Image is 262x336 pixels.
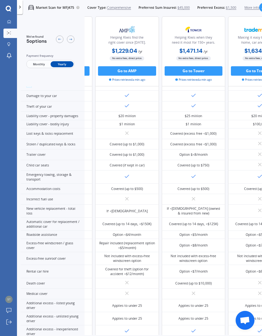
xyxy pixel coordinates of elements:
[21,120,85,129] div: Liability cover - bodily injury
[21,265,85,278] div: Rental car hire
[177,163,209,168] div: Covered (up to $750)
[110,152,144,157] div: Covered (up to $1,000)
[107,5,131,10] span: Comprehensive
[26,38,47,44] span: 5 options
[176,56,211,61] span: No extra fees, direct price.
[87,5,106,10] span: Cover Type:
[112,47,137,55] b: $1,229.04
[179,269,208,274] div: Option <$7/month
[165,206,222,216] div: If <[DEMOGRAPHIC_DATA] (owned & insured from new)
[112,24,143,35] img: AMP.webp
[21,149,85,160] div: Trailer cover
[99,241,156,250] div: Repair included (replacement option <$5/month)
[165,254,222,263] div: Not included with excess-free windscreen option
[170,131,216,136] div: Covered (excess free <$1,000)
[166,35,221,47] div: Helping Kiwis when they need it most for 150+ years.
[186,122,201,127] div: $1 million
[98,66,156,76] button: Go to AMP
[170,142,216,147] div: Covered (excess free <$1,000)
[177,187,209,191] div: Covered (up to $500)
[226,5,236,10] span: $1,500
[185,114,202,118] div: $25 million
[175,281,212,286] div: Covered (up to $10,000)
[204,49,208,54] span: / yr
[177,5,190,10] span: $45,000
[111,187,143,191] div: Covered (up to $500)
[21,184,85,194] div: Accommodation costs
[99,254,156,263] div: Not included with excess-free windscreen option
[21,252,85,265] div: Excess-free sunroof cover
[179,152,208,157] div: Option $<8/month
[36,5,74,10] p: Market Scan for MFJ475
[178,303,208,308] div: Applies to under 25
[51,61,74,68] span: Yearly
[27,61,50,68] span: Monthly
[99,35,155,47] div: Helping Kiwis find the right cover since [DATE].
[26,35,47,39] span: We've found
[179,243,208,248] div: Option <$8/month
[110,56,144,61] span: No extra fees, direct price.
[21,139,85,150] div: Stolen / duplicated keys & locks
[139,5,177,10] span: Preferred Sum Insured:
[26,53,74,58] div: Payment frequency
[244,5,259,10] span: More info
[21,112,85,120] div: Liability cover - property damages
[21,171,85,184] div: Emergency towing, storage & transport
[169,222,218,226] div: Covered (up to 14 days, <$125K)
[197,5,225,10] span: Preferred Excess:
[109,78,145,82] span: Prices retrieved a min ago
[21,239,85,252] div: Excess-free windscreen / glass cover
[99,267,156,276] div: Covered for theft (option for accident <$12/month)
[179,232,208,237] div: Option <$5/month
[21,91,85,101] div: Damage to your car
[5,296,13,303] img: f5d79d7b0524e1761726783779c99388
[21,312,85,325] div: Additional excess - unlisted young driver
[175,78,212,82] span: Prices retrieved a min ago
[110,142,144,147] div: Covered (up to $1,000)
[21,160,85,171] div: Child car seats
[113,232,141,237] div: Option <$4/month
[178,24,209,35] img: Tower.webp
[106,209,148,214] div: If <[DEMOGRAPHIC_DATA]
[21,194,85,205] div: Incorrect fuel use
[236,311,254,330] a: Open chat
[102,222,151,226] div: Covered (up to 14 days, <$150K)
[112,303,142,308] div: Applies to under 25
[21,205,85,218] div: New vehicle replacement - total loss
[21,278,85,289] div: Death cover
[21,289,85,299] div: Medical cover
[28,5,34,10] img: car.f15378c7a67c060ca3f3.svg
[21,231,85,239] div: Roadside assistance
[21,299,85,312] div: Additional excess - listed young driver
[138,49,142,54] span: / yr
[119,122,135,127] div: $1 million
[21,101,85,112] div: Theft of your car
[21,128,85,139] div: Lost keys & locks replacement
[21,218,85,231] div: Automatic cover for replacement / additional car
[178,316,208,321] div: Applies to under 25
[110,163,145,168] div: Covered (if kept in car)
[118,114,136,118] div: $20 million
[165,66,223,76] button: Go to Tower
[112,316,142,321] div: Applies to under 25
[179,47,203,55] b: $1,471.14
